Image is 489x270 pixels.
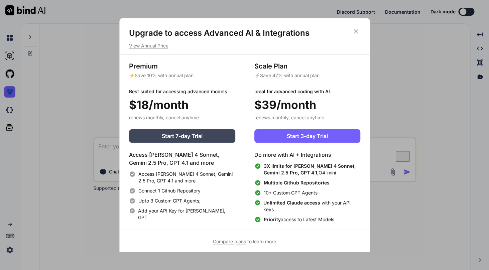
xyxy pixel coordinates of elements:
span: Multiple Github Repositories [264,180,330,185]
span: renews monthly, cancel anytime [129,115,199,120]
span: Upto 3 Custom GPT Agents; [138,197,201,204]
span: Priority [264,217,281,222]
span: Add your API Key for [PERSON_NAME], GPT [138,208,235,221]
p: Ideal for advanced coding with AI [254,88,360,95]
span: Start 3-day Trial [287,132,328,140]
span: Unlimited Claude access [263,200,322,206]
p: ⚡ with annual plan [129,72,235,79]
span: 3X limits for [PERSON_NAME] 4 Sonnet, Gemini 2.5 Pro, GPT 4.1, [264,163,356,175]
span: 10+ Custom GPT Agents [264,189,318,196]
span: $18/month [129,96,189,113]
button: Start 7-day Trial [129,129,235,143]
span: Access [PERSON_NAME] 4 Sonnet, Gemini 2.5 Pro, GPT 4.1 and more [138,171,235,184]
span: Compare plans [213,239,246,244]
span: renews monthly, cancel anytime [254,115,324,120]
h3: Premium [129,61,235,71]
span: Start 7-day Trial [162,132,203,140]
h4: Do more with AI + Integrations [254,151,360,159]
span: $39/month [254,96,316,113]
h1: Upgrade to access Advanced AI & Integrations [129,28,360,38]
span: to learn more [213,239,276,244]
p: ⚡ with annual plan [254,72,360,79]
h4: Access [PERSON_NAME] 4 Sonnet, Gemini 2.5 Pro, GPT 4.1 and more [129,151,235,167]
span: access to Latest Models [264,216,334,223]
span: Save 10% [135,73,157,78]
p: View Annual Price [129,42,360,49]
span: Connect 1 Github Repository [138,187,201,194]
span: with your API keys [263,199,360,213]
h3: Scale Plan [254,61,360,71]
button: Start 3-day Trial [254,129,360,143]
span: O4-mini [264,163,360,176]
p: Best suited for accessing advanced models [129,88,235,95]
span: Save 47% [260,73,283,78]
